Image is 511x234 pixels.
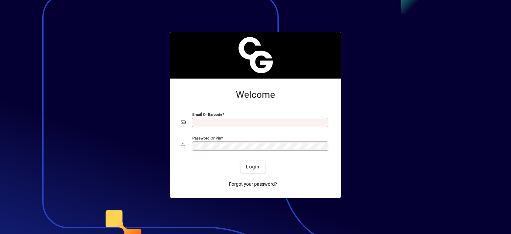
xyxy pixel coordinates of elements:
[241,161,265,173] button: Login
[192,112,222,117] mat-label: Email or Barcode
[192,136,221,140] mat-label: Password or Pin
[229,181,277,188] span: Forgot your password?
[181,89,330,101] h2: Welcome
[226,178,280,190] a: Forgot your password?
[246,163,259,170] span: Login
